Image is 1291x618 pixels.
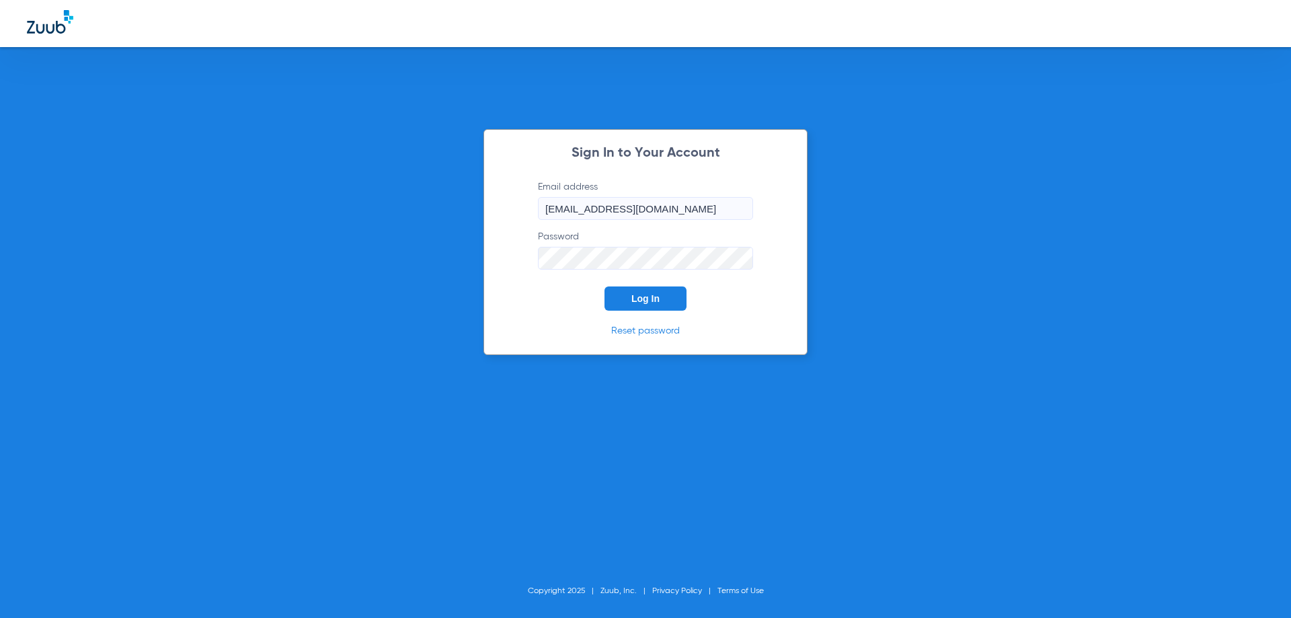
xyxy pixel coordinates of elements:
[600,584,652,598] li: Zuub, Inc.
[631,293,660,304] span: Log In
[528,584,600,598] li: Copyright 2025
[538,247,753,270] input: Password
[518,147,773,160] h2: Sign In to Your Account
[538,180,753,220] label: Email address
[27,10,73,34] img: Zuub Logo
[538,197,753,220] input: Email address
[611,326,680,336] a: Reset password
[652,587,702,595] a: Privacy Policy
[538,230,753,270] label: Password
[604,286,687,311] button: Log In
[717,587,764,595] a: Terms of Use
